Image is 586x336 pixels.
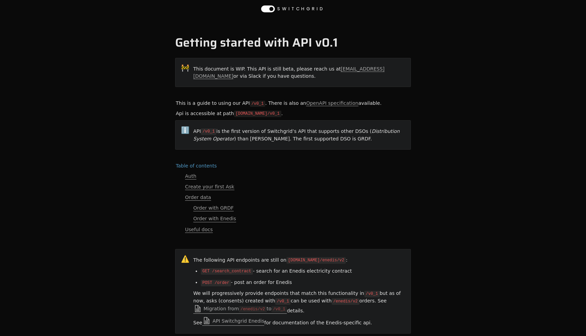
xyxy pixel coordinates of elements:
code: /enedis/v2 [332,298,359,305]
code: GET /search_contract [201,268,253,275]
span: Order data [185,194,211,201]
code: /v0_1 [250,101,265,107]
span: Useful docs [185,226,213,233]
code: [DOMAIN_NAME]/enedis/v2 [286,257,346,264]
span: Table of contents [176,163,217,169]
code: /v0_1 [201,128,216,135]
div: Api is accessible at path . [175,109,411,119]
a: Migration from/enedis/v2to/v0_1 [193,308,287,314]
span: API Switchgrid Enedis [212,318,264,324]
div: See for documentation of the Enedis-specific api. [193,316,405,327]
span: Order with Enedis [193,215,236,222]
span: Order with GRDF [193,205,234,211]
div: This document is WIP. This API is still beta, please reach us at or via Slack if you have questions. [193,64,405,81]
h1: Getting started with API v0.1 [175,35,411,50]
li: - search for an Enedis electricity contract [201,265,405,277]
span: Create your first Ask [185,184,234,190]
div: The following API endpoints are still on : [193,256,405,265]
span: ℹ️ [181,126,190,134]
span: Auth [185,173,196,179]
code: /enedis/v2 [239,306,267,313]
a: Auth [183,171,410,182]
span: SWITCHGRID [277,5,325,12]
a: OpenAPI specification [306,100,358,106]
a: Useful docs [183,224,410,235]
code: POST /order [201,280,231,286]
div: This is a guide to using our API . There is also an available. [175,99,411,108]
div: We will progressively provide endpoints that match this functionality in but as of now, asks (con... [193,289,405,315]
li: - post an order for Enedis [201,277,405,288]
a: API Switchgrid Enedis [202,320,264,326]
a: Order with Enedis [183,213,410,224]
a: Create your first Ask [183,182,410,192]
span: Migration from to [204,306,287,312]
span: ⚠️ [181,255,190,263]
code: /v0_1 [275,298,291,305]
div: API is the first version of Switchgrid’s API that supports other DSOs ( ) than [PERSON_NAME]. The... [193,127,405,144]
a: Order with GRDF [183,203,410,213]
a: Order data [183,192,410,203]
code: [DOMAIN_NAME]/v0_1 [234,111,281,117]
code: /v0_1 [271,306,287,313]
code: /v0_1 [364,291,380,297]
em: Distribution System Operator [193,128,401,141]
span: 🚧 [181,64,190,72]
